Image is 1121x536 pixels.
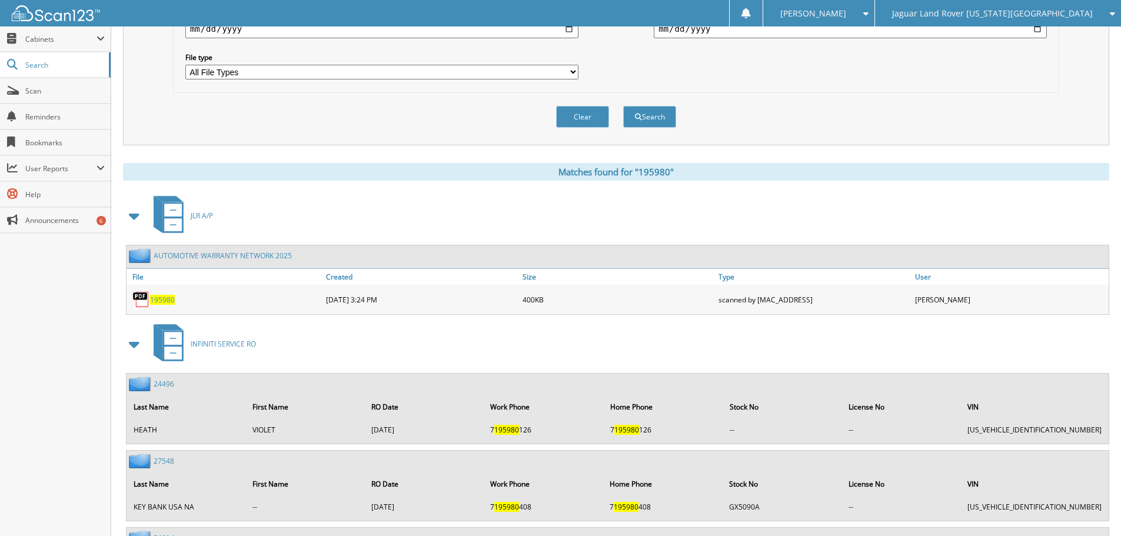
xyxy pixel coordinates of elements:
[723,497,841,517] td: GX5090A
[723,472,841,496] th: Stock No
[128,395,245,419] th: Last Name
[147,321,256,367] a: INFINITI SERVICE RO
[484,395,603,419] th: Work Phone
[494,502,519,512] span: 195980
[484,497,603,517] td: 7 408
[1062,480,1121,536] iframe: Chat Widget
[25,215,105,225] span: Announcements
[494,425,519,435] span: 195980
[843,497,960,517] td: --
[129,454,154,468] img: folder2.png
[912,288,1109,311] div: [PERSON_NAME]
[247,472,364,496] th: First Name
[323,288,520,311] div: [DATE] 3:24 PM
[365,497,483,517] td: [DATE]
[365,395,483,419] th: RO Date
[604,497,722,517] td: 7 408
[484,472,603,496] th: Work Phone
[962,472,1107,496] th: VIN
[147,192,213,239] a: JLR A/P
[191,211,213,221] span: JLR A/P
[191,339,256,349] span: INFINITI SERVICE RO
[247,497,364,517] td: --
[604,420,723,440] td: 7 126
[623,106,676,128] button: Search
[154,456,174,466] a: 27548
[654,19,1047,38] input: end
[185,19,578,38] input: start
[520,269,716,285] a: Size
[129,248,154,263] img: folder2.png
[25,164,97,174] span: User Reports
[556,106,609,128] button: Clear
[843,420,960,440] td: --
[25,60,103,70] span: Search
[962,497,1107,517] td: [US_VEHICLE_IDENTIFICATION_NUMBER]
[132,291,150,308] img: PDF.png
[716,269,912,285] a: Type
[25,34,97,44] span: Cabinets
[604,395,723,419] th: Home Phone
[323,269,520,285] a: Created
[247,420,364,440] td: VIOLET
[25,112,105,122] span: Reminders
[185,52,578,62] label: File type
[724,395,841,419] th: Stock No
[128,497,245,517] td: KEY BANK USA NA
[780,10,846,17] span: [PERSON_NAME]
[962,420,1107,440] td: [US_VEHICLE_IDENTIFICATION_NUMBER]
[128,420,245,440] td: HEATH
[716,288,912,311] div: scanned by [MAC_ADDRESS]
[25,86,105,96] span: Scan
[843,395,960,419] th: License No
[520,288,716,311] div: 400KB
[892,10,1093,17] span: Jaguar Land Rover [US_STATE][GEOGRAPHIC_DATA]
[365,420,483,440] td: [DATE]
[365,472,483,496] th: RO Date
[97,216,106,225] div: 6
[127,269,323,285] a: File
[614,502,638,512] span: 195980
[12,5,100,21] img: scan123-logo-white.svg
[150,295,175,305] a: 195980
[25,189,105,199] span: Help
[484,420,603,440] td: 7 126
[154,379,174,389] a: 24496
[123,163,1109,181] div: Matches found for "195980"
[25,138,105,148] span: Bookmarks
[154,251,292,261] a: AUTOMOTIVE WARRANTY NETWORK 2025
[604,472,722,496] th: Home Phone
[912,269,1109,285] a: User
[614,425,639,435] span: 195980
[247,395,364,419] th: First Name
[843,472,960,496] th: License No
[724,420,841,440] td: --
[962,395,1107,419] th: VIN
[128,472,245,496] th: Last Name
[129,377,154,391] img: folder2.png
